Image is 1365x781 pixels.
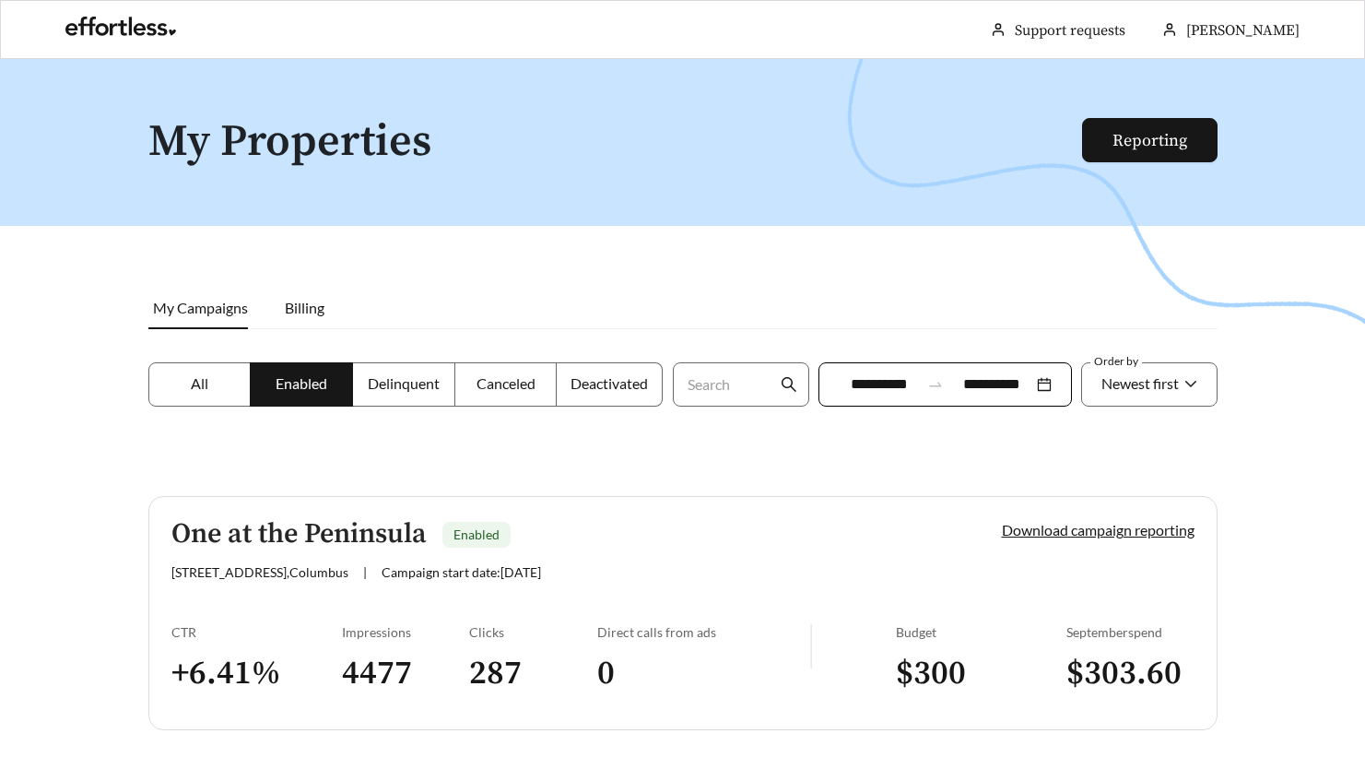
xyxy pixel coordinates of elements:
img: line [810,624,812,669]
span: Campaign start date: [DATE] [382,564,541,580]
button: Reporting [1082,118,1218,162]
a: Support requests [1015,21,1125,40]
h3: 287 [469,653,597,694]
h3: 4477 [342,653,470,694]
h3: $ 303.60 [1066,653,1194,694]
span: Newest first [1101,374,1179,392]
span: Canceled [477,374,535,392]
div: Direct calls from ads [597,624,810,640]
div: CTR [171,624,342,640]
h3: + 6.41 % [171,653,342,694]
div: Clicks [469,624,597,640]
h5: One at the Peninsula [171,519,427,550]
span: Delinquent [368,374,440,392]
span: My Campaigns [153,299,248,316]
a: Download campaign reporting [1002,521,1194,538]
span: Enabled [276,374,327,392]
h1: My Properties [148,118,1084,167]
h3: 0 [597,653,810,694]
span: search [781,376,797,393]
a: One at the PeninsulaEnabled[STREET_ADDRESS],Columbus|Campaign start date:[DATE]Download campaign ... [148,496,1218,730]
span: to [927,376,944,393]
span: [STREET_ADDRESS] , Columbus [171,564,348,580]
div: Budget [896,624,1066,640]
h3: $ 300 [896,653,1066,694]
span: Deactivated [571,374,648,392]
span: [PERSON_NAME] [1186,21,1300,40]
span: All [191,374,208,392]
div: September spend [1066,624,1194,640]
span: Enabled [453,527,500,542]
span: Billing [285,299,324,316]
div: Impressions [342,624,470,640]
span: | [363,564,367,580]
span: swap-right [927,376,944,393]
a: Reporting [1112,130,1187,151]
